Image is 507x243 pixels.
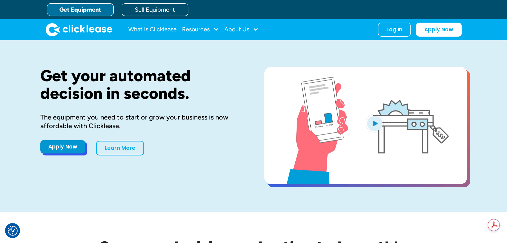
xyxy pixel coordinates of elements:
[182,23,219,36] div: Resources
[46,23,112,36] a: home
[40,67,243,102] h1: Get your automated decision in seconds.
[96,141,144,155] a: Learn More
[8,226,18,236] img: Revisit consent button
[40,113,243,130] div: The equipment you need to start or grow your business is now affordable with Clicklease.
[386,26,402,33] div: Log In
[122,3,188,16] a: Sell Equipment
[264,67,467,184] a: open lightbox
[8,226,18,236] button: Consent Preferences
[128,23,177,36] a: What Is Clicklease
[366,114,384,132] img: Blue play button logo on a light blue circular background
[47,3,114,16] a: Get Equipment
[40,140,85,153] a: Apply Now
[46,23,112,36] img: Clicklease logo
[416,23,462,37] a: Apply Now
[224,23,259,36] div: About Us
